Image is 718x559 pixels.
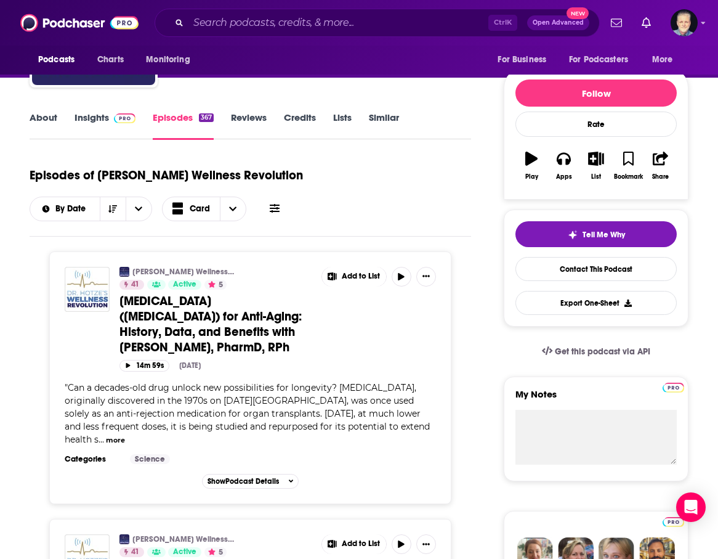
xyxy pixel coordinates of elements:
[555,346,650,357] span: Get this podcast via API
[663,517,684,527] img: Podchaser Pro
[652,51,673,68] span: More
[580,144,612,188] button: List
[663,381,684,393] a: Pro website
[114,113,135,123] img: Podchaser Pro
[132,267,234,277] a: [PERSON_NAME] Wellness Revolution
[30,168,303,183] h1: Episodes of [PERSON_NAME] Wellness Revolution
[671,9,698,36] span: Logged in as JonesLiterary
[515,221,677,247] button: tell me why sparkleTell Me Why
[162,197,247,221] button: Choose View
[65,454,120,464] h3: Categories
[119,360,169,372] button: 14m 59s
[168,280,201,290] a: Active
[65,382,430,445] span: "
[89,48,131,71] a: Charts
[369,112,399,140] a: Similar
[637,12,656,33] a: Show notifications dropdown
[168,547,201,557] a: Active
[498,51,546,68] span: For Business
[119,293,302,355] span: [MEDICAL_DATA] ([MEDICAL_DATA]) for Anti-Aging: History, Data, and Benefits with [PERSON_NAME], P...
[583,230,625,240] span: Tell Me Why
[489,48,562,71] button: open menu
[488,15,517,31] span: Ctrl K
[515,80,677,107] button: Follow
[126,197,151,221] button: open menu
[38,51,75,68] span: Podcasts
[322,534,386,554] button: Show More Button
[199,113,214,122] div: 367
[65,382,430,445] span: Can a decades-old drug unlock new possibilities for longevity? [MEDICAL_DATA], originally discove...
[568,230,578,240] img: tell me why sparkle
[155,9,600,37] div: Search podcasts, credits, & more...
[342,539,380,549] span: Add to List
[179,361,201,370] div: [DATE]
[515,257,677,281] a: Contact This Podcast
[119,534,129,544] img: Dr. Hotze's Wellness Revolution
[173,546,196,558] span: Active
[671,9,698,36] button: Show profile menu
[188,13,488,33] input: Search podcasts, credits, & more...
[515,291,677,315] button: Export One-Sheet
[30,197,152,221] h2: Choose List sort
[284,112,316,140] a: Credits
[569,51,628,68] span: For Podcasters
[606,12,627,33] a: Show notifications dropdown
[130,454,170,464] a: Science
[55,205,90,213] span: By Date
[342,272,380,281] span: Add to List
[322,267,386,287] button: Show More Button
[663,515,684,527] a: Pro website
[643,48,688,71] button: open menu
[173,279,196,291] span: Active
[131,546,139,558] span: 41
[137,48,206,71] button: open menu
[30,112,57,140] a: About
[527,15,589,30] button: Open AdvancedNew
[204,547,227,557] button: 5
[333,112,352,140] a: Lists
[556,173,572,181] div: Apps
[663,383,684,393] img: Podchaser Pro
[75,112,135,140] a: InsightsPodchaser Pro
[153,112,214,140] a: Episodes367
[671,9,698,36] img: User Profile
[190,205,210,213] span: Card
[208,477,279,486] span: Show Podcast Details
[591,173,601,181] div: List
[30,48,91,71] button: open menu
[515,144,547,188] button: Play
[204,280,227,290] button: 5
[119,267,129,277] img: Dr. Hotze's Wellness Revolution
[645,144,677,188] button: Share
[132,534,234,544] a: [PERSON_NAME] Wellness Revolution
[525,173,538,181] div: Play
[416,267,436,287] button: Show More Button
[119,293,313,355] a: [MEDICAL_DATA] ([MEDICAL_DATA]) for Anti-Aging: History, Data, and Benefits with [PERSON_NAME], P...
[612,144,644,188] button: Bookmark
[515,388,677,410] label: My Notes
[100,197,126,221] button: Sort Direction
[97,51,124,68] span: Charts
[533,20,584,26] span: Open Advanced
[416,534,436,554] button: Show More Button
[676,492,706,522] div: Open Intercom Messenger
[119,547,144,557] a: 41
[146,51,190,68] span: Monitoring
[119,280,144,290] a: 41
[99,434,104,445] span: ...
[567,7,589,19] span: New
[515,112,677,137] div: Rate
[65,267,110,312] img: Rapamycin (Sirolimus) for Anti-Aging: History, Data, and Benefits with Bryana Gregory, PharmD, RPh
[30,205,100,213] button: open menu
[231,112,267,140] a: Reviews
[131,279,139,291] span: 41
[547,144,579,188] button: Apps
[561,48,646,71] button: open menu
[106,435,125,446] button: more
[20,11,139,35] img: Podchaser - Follow, Share and Rate Podcasts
